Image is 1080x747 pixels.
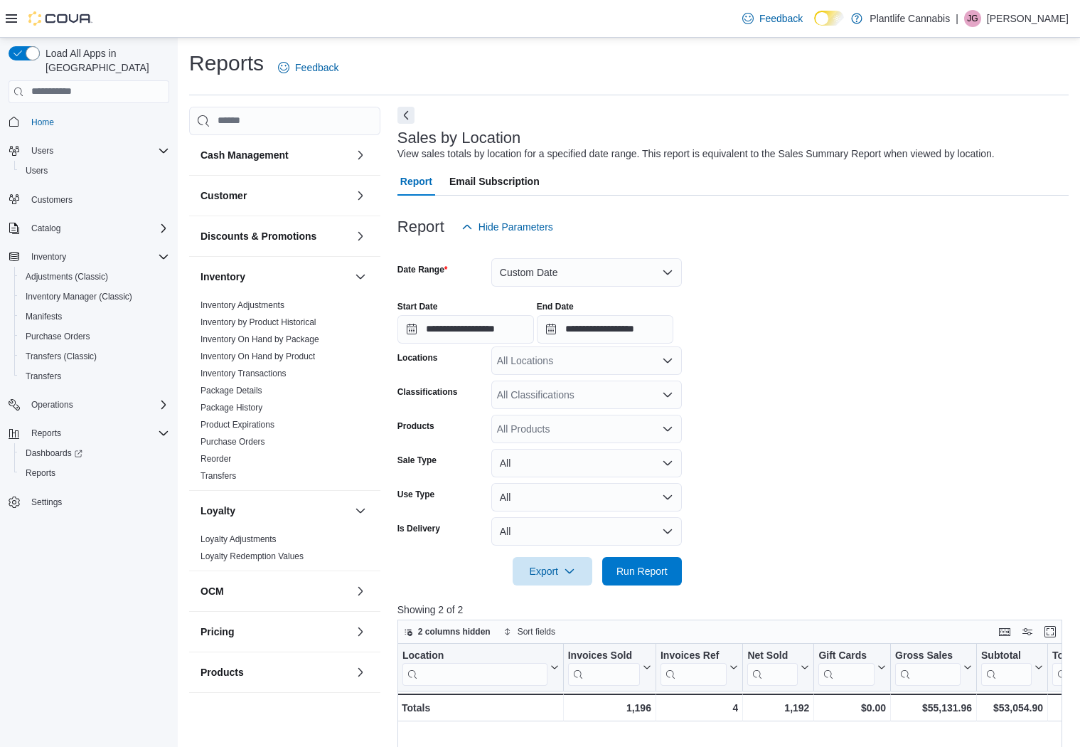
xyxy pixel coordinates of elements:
[20,288,169,305] span: Inventory Manager (Classic)
[20,445,88,462] a: Dashboards
[14,161,175,181] button: Users
[456,213,559,241] button: Hide Parameters
[491,449,682,477] button: All
[26,191,169,208] span: Customers
[26,220,169,237] span: Catalog
[201,504,235,518] h3: Loyalty
[201,189,247,203] h3: Customer
[397,218,444,235] h3: Report
[201,665,244,679] h3: Products
[20,308,68,325] a: Manifests
[14,443,175,463] a: Dashboards
[661,649,738,685] button: Invoices Ref
[747,649,798,685] div: Net Sold
[352,147,369,164] button: Cash Management
[397,301,438,312] label: Start Date
[26,494,68,511] a: Settings
[201,403,262,413] a: Package History
[567,649,651,685] button: Invoices Sold
[3,112,175,132] button: Home
[201,229,316,243] h3: Discounts & Promotions
[189,49,264,78] h1: Reports
[895,699,972,716] div: $55,131.96
[818,649,875,685] div: Gift Card Sales
[662,423,673,435] button: Open list of options
[567,699,651,716] div: 1,196
[397,420,434,432] label: Products
[26,425,67,442] button: Reports
[352,187,369,204] button: Customer
[201,436,265,447] span: Purchase Orders
[567,649,639,685] div: Invoices Sold
[26,142,169,159] span: Users
[20,328,169,345] span: Purchase Orders
[20,368,67,385] a: Transfers
[895,649,972,685] button: Gross Sales
[513,557,592,586] button: Export
[397,264,448,275] label: Date Range
[201,270,245,284] h3: Inventory
[352,228,369,245] button: Discounts & Promotions
[616,564,668,578] span: Run Report
[895,649,961,662] div: Gross Sales
[201,551,304,561] a: Loyalty Redemption Values
[20,268,169,285] span: Adjustments (Classic)
[981,649,1032,662] div: Subtotal
[201,453,231,465] span: Reorder
[201,317,316,328] span: Inventory by Product Historical
[14,307,175,327] button: Manifests
[201,317,316,327] a: Inventory by Product Historical
[996,623,1013,640] button: Keyboard shortcuts
[201,368,287,379] span: Inventory Transactions
[26,425,169,442] span: Reports
[602,557,682,586] button: Run Report
[20,162,53,179] a: Users
[295,60,338,75] span: Feedback
[402,649,547,685] div: Location
[26,311,62,322] span: Manifests
[201,454,231,464] a: Reorder
[3,141,175,161] button: Users
[26,396,169,413] span: Operations
[26,220,66,237] button: Catalog
[402,699,559,716] div: Totals
[201,386,262,396] a: Package Details
[418,626,491,637] span: 2 columns hidden
[478,220,553,234] span: Hide Parameters
[201,551,304,562] span: Loyalty Redemption Values
[31,223,60,234] span: Catalog
[400,167,432,196] span: Report
[26,467,55,479] span: Reports
[201,402,262,413] span: Package History
[31,497,62,508] span: Settings
[26,165,48,176] span: Users
[26,142,59,159] button: Users
[20,162,169,179] span: Users
[20,368,169,385] span: Transfers
[1019,623,1036,640] button: Display options
[14,463,175,483] button: Reports
[518,626,555,637] span: Sort fields
[397,523,440,534] label: Is Delivery
[20,308,169,325] span: Manifests
[26,371,61,382] span: Transfers
[189,531,380,571] div: Loyalty
[272,53,344,82] a: Feedback
[201,385,262,396] span: Package Details
[20,465,61,482] a: Reports
[26,351,97,362] span: Transfers (Classic)
[662,355,673,366] button: Open list of options
[352,623,369,640] button: Pricing
[31,399,73,410] span: Operations
[397,147,995,161] div: View sales totals by location for a specified date range. This report is equivalent to the Sales ...
[3,218,175,238] button: Catalog
[26,191,78,208] a: Customers
[14,287,175,307] button: Inventory Manager (Classic)
[201,148,349,162] button: Cash Management
[352,583,369,600] button: OCM
[9,106,169,550] nav: Complex example
[967,10,978,27] span: JG
[201,419,274,430] span: Product Expirations
[14,346,175,366] button: Transfers (Classic)
[662,389,673,401] button: Open list of options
